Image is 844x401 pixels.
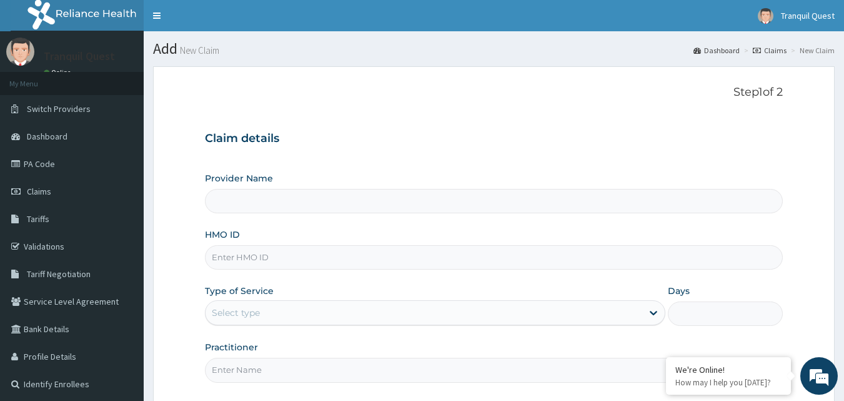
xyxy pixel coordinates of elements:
input: Enter Name [205,358,783,382]
li: New Claim [788,45,835,56]
a: Dashboard [693,45,740,56]
span: Tariff Negotiation [27,268,91,280]
label: Practitioner [205,341,258,353]
span: Tranquil Quest [781,10,835,21]
input: Enter HMO ID [205,245,783,270]
a: Claims [753,45,787,56]
img: User Image [758,8,773,24]
div: Select type [212,307,260,319]
label: Provider Name [205,172,273,185]
label: HMO ID [205,228,240,241]
a: Online [44,68,74,77]
p: How may I help you today? [675,377,782,388]
label: Days [668,285,690,297]
p: Step 1 of 2 [205,86,783,99]
img: User Image [6,38,34,66]
span: Claims [27,186,51,197]
p: Tranquil Quest [44,51,115,62]
span: Tariffs [27,213,49,225]
label: Type of Service [205,285,274,297]
span: Switch Providers [27,103,91,114]
small: New Claim [177,46,219,55]
h1: Add [153,41,835,57]
span: Dashboard [27,131,67,142]
h3: Claim details [205,132,783,146]
div: We're Online! [675,364,782,375]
